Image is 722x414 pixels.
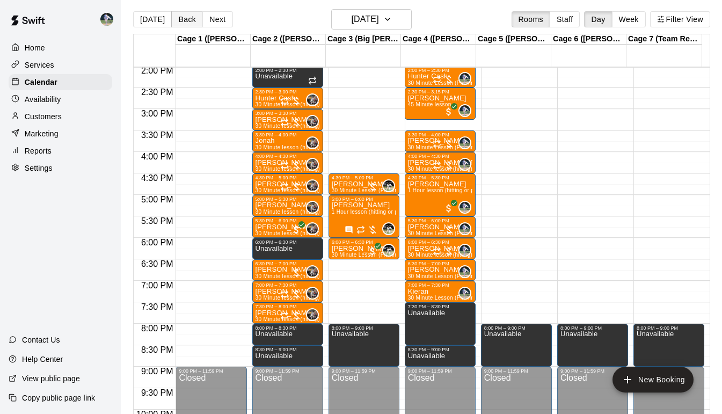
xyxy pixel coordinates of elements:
[280,183,289,191] span: Recurring event
[458,287,471,300] div: Chad Bell
[584,11,612,27] button: Day
[256,197,320,202] div: 5:00 PM – 5:30 PM
[252,238,323,259] div: 6:00 PM – 6:30 PM: Unavailable
[345,226,353,234] svg: Has notes
[408,68,472,73] div: 2:00 PM – 2:30 PM
[307,137,318,148] img: Cody Hawn
[138,388,176,397] span: 9:30 PM
[9,91,112,107] a: Availability
[405,281,476,302] div: 7:00 PM – 7:30 PM: Kieran
[458,104,471,117] div: Chad Bell
[307,223,318,234] img: Cody Hawn
[332,197,396,202] div: 5:00 PM – 6:00 PM
[408,101,451,107] span: 45 Minute lesson
[252,130,323,152] div: 3:30 PM – 4:00 PM: Jonah
[560,325,625,331] div: 8:00 PM – 9:00 PM
[367,246,378,257] span: All customers have paid
[408,154,472,159] div: 4:00 PM – 4:30 PM
[252,195,323,216] div: 5:00 PM – 5:30 PM: Colton Wice
[138,109,176,118] span: 3:00 PM
[22,354,63,365] p: Help Center
[408,89,472,95] div: 2:30 PM – 3:15 PM
[252,281,323,302] div: 7:00 PM – 7:30 PM: Reed Glandon
[9,74,112,90] a: Calendar
[280,161,289,170] span: Recurring event
[332,209,417,215] span: 1 Hour lesson (hitting or pitching)
[443,203,454,214] span: All customers have paid
[256,230,320,236] span: 30 Minute lesson (hitting)
[408,239,472,245] div: 6:00 PM – 6:30 PM
[252,302,323,324] div: 7:30 PM – 8:00 PM: Charlie Chady
[408,230,479,236] span: 30 Minute Lesson (Pitching)
[9,143,112,159] a: Reports
[405,130,476,152] div: 3:30 PM – 4:00 PM: Parker Greene
[460,73,470,84] img: Chad Bell
[138,66,176,75] span: 2:00 PM
[138,130,176,140] span: 3:30 PM
[256,209,320,215] span: 30 Minute lesson (hitting)
[256,175,320,180] div: 4:30 PM – 5:00 PM
[9,57,112,73] a: Services
[256,282,320,288] div: 7:00 PM – 7:30 PM
[405,88,476,120] div: 2:30 PM – 3:15 PM: Jack Long
[433,75,441,84] span: Recurring event
[408,273,479,279] span: 30 Minute Lesson (Pitching)
[408,144,479,150] span: 30 Minute Lesson (Pitching)
[458,158,471,171] div: Chad Bell
[133,11,172,27] button: [DATE]
[306,179,319,192] div: Cody Hawn
[458,222,471,235] div: Chad Bell
[351,12,378,27] h6: [DATE]
[308,76,317,85] span: Recurring event
[98,9,121,30] div: Chad Bell
[306,158,319,171] div: Cody Hawn
[460,223,470,234] img: Chad Bell
[138,281,176,290] span: 7:00 PM
[9,160,112,176] div: Settings
[307,266,318,277] img: Cody Hawn
[408,175,472,180] div: 4:30 PM – 5:30 PM
[476,34,551,45] div: Cage 5 ([PERSON_NAME])
[25,94,61,105] p: Availability
[408,166,472,172] span: 30 Minute lesson (hitting)
[460,105,470,116] img: Chad Bell
[383,245,394,256] img: Jim Czajkowski
[307,95,318,105] img: Cody Hawn
[100,13,113,26] img: Chad Bell
[25,60,54,70] p: Services
[332,325,396,331] div: 8:00 PM – 9:00 PM
[560,368,625,374] div: 9:00 PM – 11:59 PM
[25,42,45,53] p: Home
[484,325,549,331] div: 8:00 PM – 9:00 PM
[252,152,323,173] div: 4:00 PM – 4:30 PM: Tripp Waters
[256,89,320,95] div: 2:30 PM – 3:00 PM
[382,179,395,192] div: Jim Czajkowski
[460,288,470,299] img: Chad Bell
[252,66,323,88] div: 2:00 PM – 2:30 PM: Unavailable
[433,161,441,170] span: Recurring event
[484,368,549,374] div: 9:00 PM – 11:59 PM
[386,222,395,235] span: Jim Czajkowski
[256,132,320,137] div: 3:30 PM – 4:00 PM
[176,34,251,45] div: Cage 1 ([PERSON_NAME])
[9,108,112,125] div: Customers
[329,173,399,195] div: 4:30 PM – 5:00 PM: Tripp Waters
[408,261,472,266] div: 6:30 PM – 7:00 PM
[637,325,701,331] div: 8:00 PM – 9:00 PM
[557,324,628,367] div: 8:00 PM – 9:00 PM: Unavailable
[310,287,319,300] span: Cody Hawn
[329,238,399,259] div: 6:00 PM – 6:30 PM: Cooper Dillon
[256,111,320,116] div: 3:00 PM – 3:30 PM
[405,216,476,238] div: 5:30 PM – 6:00 PM: Colton Wice
[256,154,320,159] div: 4:00 PM – 4:30 PM
[256,68,320,73] div: 2:00 PM – 2:30 PM
[306,115,319,128] div: Cody Hawn
[310,201,319,214] span: Cody Hawn
[463,201,471,214] span: Chad Bell
[405,259,476,281] div: 6:30 PM – 7:00 PM: Chase Gockenbach
[25,163,53,173] p: Settings
[22,373,80,384] p: View public page
[252,173,323,195] div: 4:30 PM – 5:00 PM: Adrian Lemus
